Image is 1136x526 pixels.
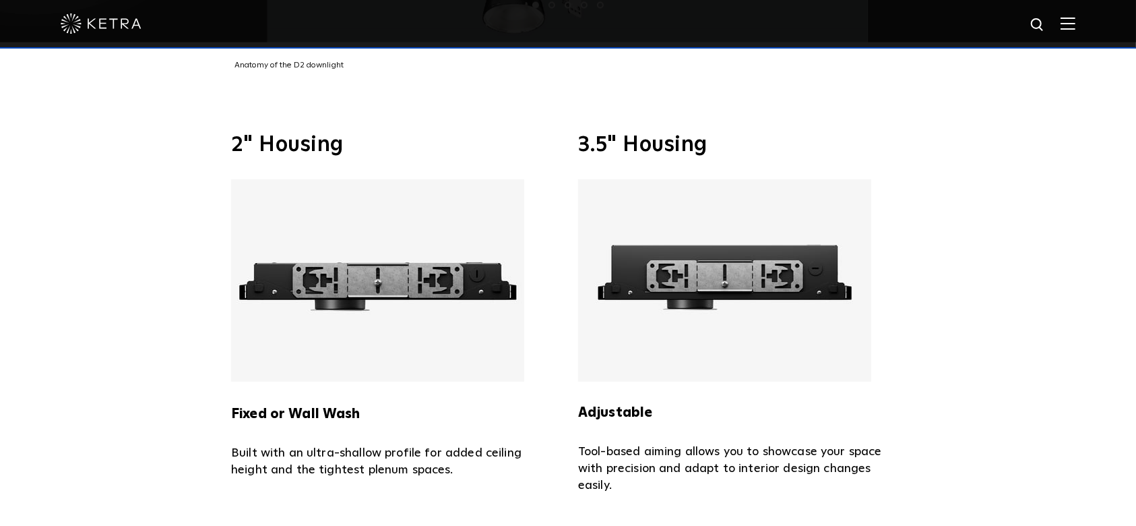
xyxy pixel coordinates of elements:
[578,179,871,382] img: Ketra 3.5" Adjustable Housing with an ultra slim profile
[231,179,524,382] img: Ketra 2" Fixed or Wall Wash Housing with an ultra slim profile
[1061,17,1075,30] img: Hamburger%20Nav.svg
[231,134,558,156] h3: 2" Housing
[231,445,558,479] p: Built with an ultra-shallow profile for added ceiling height and the tightest plenum spaces.
[578,444,905,494] p: Tool-based aiming allows you to showcase your space with precision and adapt to interior design c...
[231,407,360,421] strong: Fixed or Wall Wash
[578,134,905,156] h3: 3.5" Housing
[1030,17,1046,34] img: search icon
[61,13,141,34] img: ketra-logo-2019-white
[578,406,653,419] strong: Adjustable
[221,59,922,74] div: Anatomy of the D2 downlight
